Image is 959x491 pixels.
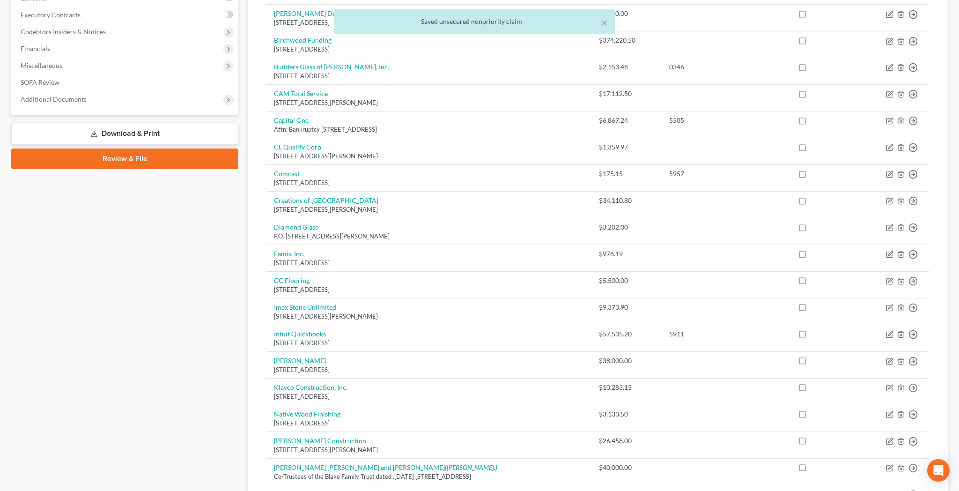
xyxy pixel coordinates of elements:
[274,259,584,268] div: [STREET_ADDRESS]
[21,78,59,86] span: SOFA Review
[274,63,389,71] a: Builders Glass of [PERSON_NAME], Inc.
[274,170,300,178] a: Comcast
[599,436,654,446] div: $26,458.00
[599,409,654,419] div: $3,133.50
[274,276,310,284] a: GC Flooring
[599,329,654,339] div: $57,535.20
[274,45,584,54] div: [STREET_ADDRESS]
[21,61,62,69] span: Miscellaneous
[669,169,783,179] div: 5957
[599,116,654,125] div: $6,867.24
[599,62,654,72] div: $2,153.48
[599,249,654,259] div: $976.19
[274,339,584,348] div: [STREET_ADDRESS]
[274,250,304,258] a: Famis, Inc.
[274,312,584,321] div: [STREET_ADDRESS][PERSON_NAME]
[13,7,238,23] a: Executory Contracts
[599,89,654,98] div: $17,112.50
[599,276,654,285] div: $5,500.00
[274,330,326,338] a: Intuit Quickbooks
[274,410,340,418] a: Native Wood Finishing
[599,463,654,472] div: $40,000.00
[601,17,608,28] button: ×
[599,142,654,152] div: $1,359.97
[274,89,328,97] a: CAM Total Service
[274,143,323,151] a: CL Quality Corp.
[927,459,950,482] div: Open Intercom Messenger
[274,392,584,401] div: [STREET_ADDRESS]
[274,152,584,161] div: [STREET_ADDRESS][PERSON_NAME]
[274,463,497,471] a: [PERSON_NAME] [PERSON_NAME] and [PERSON_NAME]([PERSON_NAME].)
[21,45,50,52] span: Financials
[599,356,654,365] div: $38,000.00
[669,116,783,125] div: 5505
[669,62,783,72] div: 0346
[13,74,238,91] a: SOFA Review
[274,437,366,445] a: [PERSON_NAME] Construction
[274,383,347,391] a: Klayco Construction, Inc.
[274,232,584,241] div: P.O. [STREET_ADDRESS][PERSON_NAME]
[599,196,654,205] div: $34,110.80
[274,205,584,214] div: [STREET_ADDRESS][PERSON_NAME]
[599,223,654,232] div: $3,202.00
[274,98,584,107] div: [STREET_ADDRESS][PERSON_NAME]
[599,36,654,45] div: $374,220.50
[11,149,238,169] a: Review & File
[274,285,584,294] div: [STREET_ADDRESS]
[274,36,332,44] a: Birchwood Funding
[599,169,654,179] div: $175.15
[274,365,584,374] div: [STREET_ADDRESS]
[342,17,608,26] div: Saved unsecured nonpriority claim
[11,123,238,145] a: Download & Print
[274,357,326,365] a: [PERSON_NAME]
[599,303,654,312] div: $9,373.90
[599,383,654,392] div: $10,283.15
[274,196,378,204] a: Creations of [GEOGRAPHIC_DATA]
[274,419,584,428] div: [STREET_ADDRESS]
[274,223,318,231] a: Diamond Glass
[21,95,87,103] span: Additional Documents
[274,472,584,481] div: Co-Trustees of the Blake Family Trust dated .[DATE] [STREET_ADDRESS]
[274,303,336,311] a: Imex Stone Unlimited
[274,72,584,81] div: [STREET_ADDRESS]
[274,179,584,187] div: [STREET_ADDRESS]
[274,446,584,454] div: [STREET_ADDRESS][PERSON_NAME]
[669,329,783,339] div: 5911
[274,116,309,124] a: Capital One
[445,463,497,471] i: ([PERSON_NAME].)
[274,125,584,134] div: Attn: Bankruptcy [STREET_ADDRESS]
